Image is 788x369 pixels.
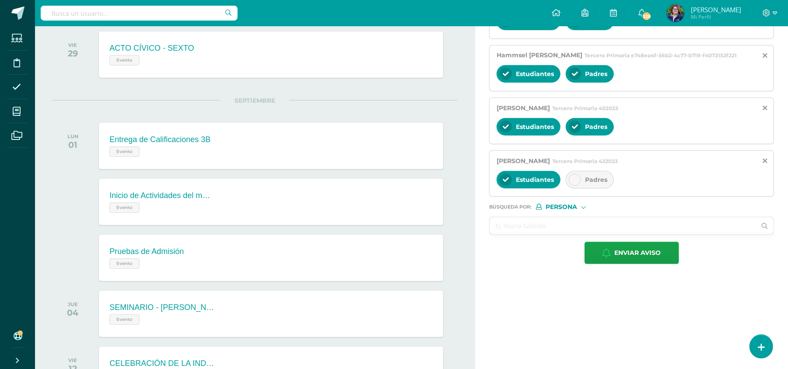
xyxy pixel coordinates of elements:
[67,133,78,139] div: LUN
[552,105,618,111] span: Tercero Primaria 402023
[497,104,550,112] span: [PERSON_NAME]
[585,70,607,78] span: Padres
[109,303,214,312] div: SEMINARIO - [PERSON_NAME] a Dirección - Asistencia Obligatoria
[109,55,140,66] span: Evento
[642,11,651,21] span: 226
[536,204,602,210] div: [object Object]
[516,70,554,78] span: Estudiantes
[552,158,618,164] span: Tercero Primaria 422023
[109,258,140,269] span: Evento
[585,176,607,184] span: Padres
[68,48,78,59] div: 29
[497,157,550,165] span: [PERSON_NAME]
[68,42,78,48] div: VIE
[585,52,737,59] span: Tercero Primaria e748ea4f-56b2-4c77-b719-f4072152f221
[516,123,554,131] span: Estudiantes
[41,6,238,21] input: Busca un usuario...
[109,247,184,256] div: Pruebas de Admisión
[67,307,78,318] div: 04
[691,5,741,14] span: [PERSON_NAME]
[615,242,661,264] span: Enviar aviso
[516,176,554,184] span: Estudiantes
[109,314,140,325] span: Evento
[109,191,214,200] div: Inicio de Actividades del mes patrio
[585,242,679,264] button: Enviar aviso
[585,123,607,131] span: Padres
[109,202,140,213] span: Evento
[67,139,78,150] div: 01
[489,205,532,209] span: Búsqueda por :
[68,357,77,363] div: VIE
[67,301,78,307] div: JUE
[109,146,140,157] span: Evento
[667,4,684,22] img: cd816e1d9b99ce6ebfda1176cabbab92.png
[691,13,741,21] span: Mi Perfil
[109,44,194,53] div: ACTO CÍVICO - SEXTO
[497,51,582,59] span: Hammsel [PERSON_NAME]
[490,217,756,234] input: Ej. Mario Galindo
[221,97,289,104] span: SEPTIEMBRE
[546,205,577,209] span: Persona
[109,135,210,144] div: Entrega de Calificaciones 3B
[109,359,214,368] div: CELEBRACIÓN DE LA INDEPENDENCIA - Asiste todo el colegio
